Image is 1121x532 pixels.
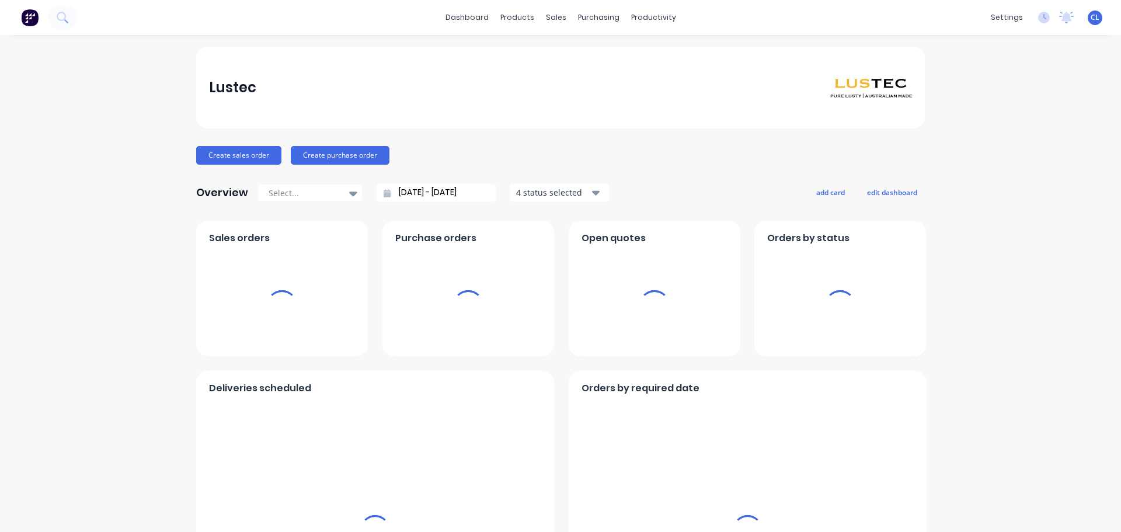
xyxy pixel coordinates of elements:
span: Sales orders [209,231,270,245]
button: add card [809,185,852,200]
span: Deliveries scheduled [209,381,311,395]
button: Create purchase order [291,146,389,165]
span: Open quotes [582,231,646,245]
button: edit dashboard [859,185,925,200]
div: productivity [625,9,682,26]
span: CL [1091,12,1099,23]
span: Orders by status [767,231,850,245]
div: purchasing [572,9,625,26]
div: Overview [196,181,248,204]
span: Purchase orders [395,231,476,245]
a: dashboard [440,9,495,26]
div: 4 status selected [516,186,590,199]
div: Lustec [209,76,256,99]
img: Factory [21,9,39,26]
div: settings [985,9,1029,26]
div: products [495,9,540,26]
div: sales [540,9,572,26]
img: Lustec [830,77,912,98]
button: 4 status selected [510,184,609,201]
span: Orders by required date [582,381,699,395]
button: Create sales order [196,146,281,165]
